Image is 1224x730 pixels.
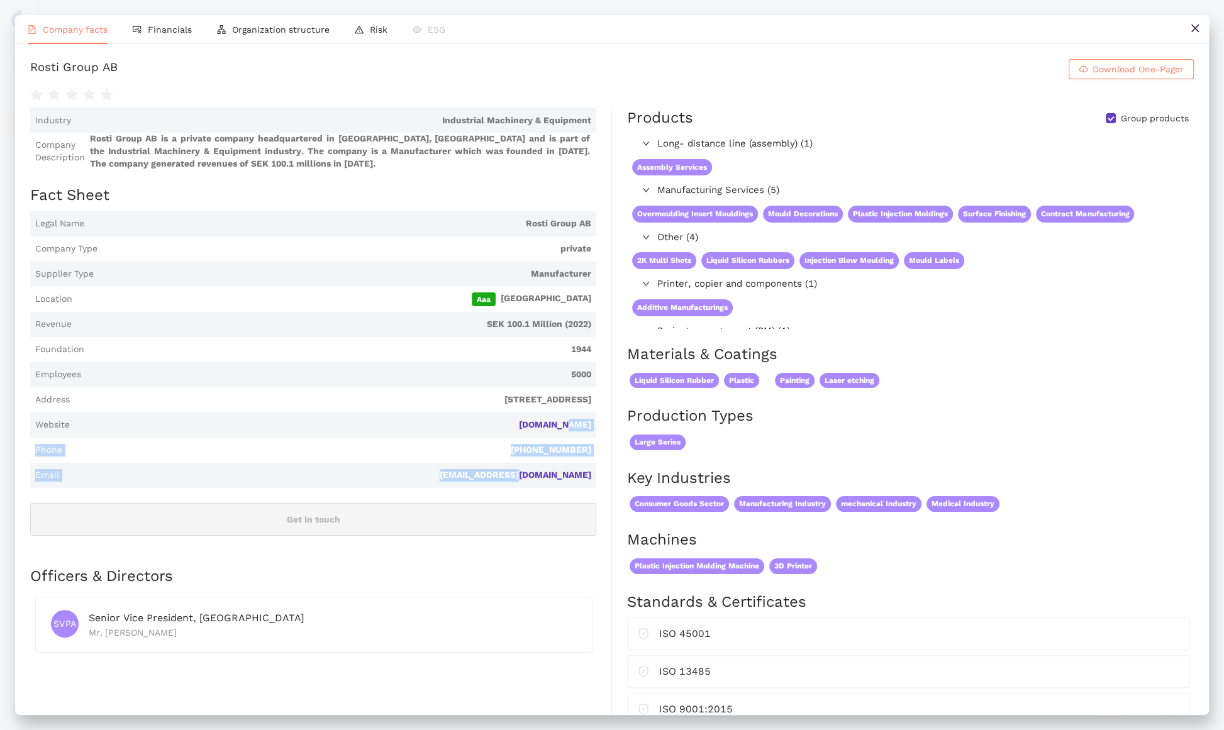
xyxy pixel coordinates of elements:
[657,324,1134,339] span: Project management (PM) (1)
[642,140,650,147] span: right
[1190,23,1200,33] span: close
[30,185,596,206] h2: Fact Sheet
[627,592,1194,613] h2: Standards & Certificates
[76,114,591,127] span: Industrial Machinery & Equipment
[627,321,1139,341] div: Project management (PM) (1)
[35,268,94,280] span: Supplier Type
[35,419,70,431] span: Website
[472,292,496,306] span: Aaa
[77,292,591,306] span: [GEOGRAPHIC_DATA]
[89,612,304,624] span: Senior Vice President, [GEOGRAPHIC_DATA]
[355,25,364,34] span: warning
[1093,62,1184,76] span: Download One-Pager
[657,277,1134,292] span: Printer, copier and components (1)
[48,89,60,101] span: star
[43,25,108,35] span: Company facts
[638,701,649,715] span: safety-certificate
[904,252,964,269] span: Mould Labels
[734,496,831,512] span: Manufacturing Industry
[799,252,899,269] span: Injection Blow Moulding
[632,206,758,223] span: Overmoulding Insert Mouldings
[926,496,999,512] span: Medical Industry
[30,89,43,101] span: star
[413,25,421,34] span: eye
[77,318,591,331] span: SEK 100.1 Million (2022)
[638,663,649,677] span: safety-certificate
[701,252,794,269] span: Liquid Silicon Rubbers
[1181,15,1209,43] button: close
[638,626,649,639] span: safety-certificate
[35,243,97,255] span: Company Type
[642,327,650,335] span: right
[89,218,591,230] span: Rosti Group AB
[632,159,712,176] span: Assembly Services
[627,344,1194,365] h2: Materials & Coatings
[642,233,650,241] span: right
[775,373,815,389] span: Painting
[769,558,817,574] span: 3D Printer
[232,25,330,35] span: Organization structure
[35,469,59,482] span: Email
[657,136,1134,152] span: Long- distance line (assembly) (1)
[35,343,84,356] span: Foundation
[86,368,591,381] span: 5000
[724,373,759,389] span: Plastic
[627,108,693,129] div: Products
[99,268,591,280] span: Manufacturer
[1079,65,1088,75] span: cloud-download
[836,496,921,512] span: mechanical Industry
[1069,59,1194,79] button: cloud-downloadDownload One-Pager
[370,25,387,35] span: Risk
[657,230,1134,245] span: Other (4)
[1036,206,1134,223] span: Contract Manufacturing
[627,134,1139,154] div: Long- distance line (assembly) (1)
[148,25,192,35] span: Financials
[101,89,113,101] span: star
[627,180,1139,201] div: Manufacturing Services (5)
[627,406,1194,427] h2: Production Types
[1116,113,1194,125] span: Group products
[65,89,78,101] span: star
[35,318,72,331] span: Revenue
[627,274,1139,294] div: Printer, copier and components (1)
[630,496,729,512] span: Consumer Goods Sector
[632,252,696,269] span: 2K Multi Shots
[90,133,591,170] span: Rosti Group AB is a private company headquartered in [GEOGRAPHIC_DATA], [GEOGRAPHIC_DATA] and is ...
[89,626,577,639] div: Mr. [PERSON_NAME]
[627,468,1194,489] h2: Key Industries
[763,206,843,223] span: Mould Decorations
[35,394,70,406] span: Address
[642,186,650,194] span: right
[627,529,1194,551] h2: Machines
[35,139,85,163] span: Company Description
[133,25,142,34] span: fund-view
[632,299,733,316] span: Additive Manufacturings
[630,373,719,389] span: Liquid Silicon Rubber
[35,114,71,127] span: Industry
[630,434,686,450] span: Large Series
[75,394,591,406] span: [STREET_ADDRESS]
[35,444,62,456] span: Phone
[83,89,96,101] span: star
[820,373,879,389] span: Laser etching
[630,558,764,574] span: Plastic Injection Molding Machine
[89,343,591,356] span: 1944
[627,228,1139,248] div: Other (4)
[659,626,1179,641] div: ISO 45001
[53,613,77,635] span: SVPA
[35,368,81,381] span: Employees
[659,663,1179,679] div: ISO 13485
[35,218,84,230] span: Legal Name
[848,206,953,223] span: Plastic Injection Moldings
[657,183,1134,198] span: Manufacturing Services (5)
[428,25,445,35] span: ESG
[30,566,596,587] h2: Officers & Directors
[217,25,226,34] span: apartment
[659,701,1179,717] div: ISO 9001:2015
[35,293,72,306] span: Location
[30,59,118,79] div: Rosti Group AB
[642,280,650,287] span: right
[958,206,1031,223] span: Surface Finishing
[103,243,591,255] span: private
